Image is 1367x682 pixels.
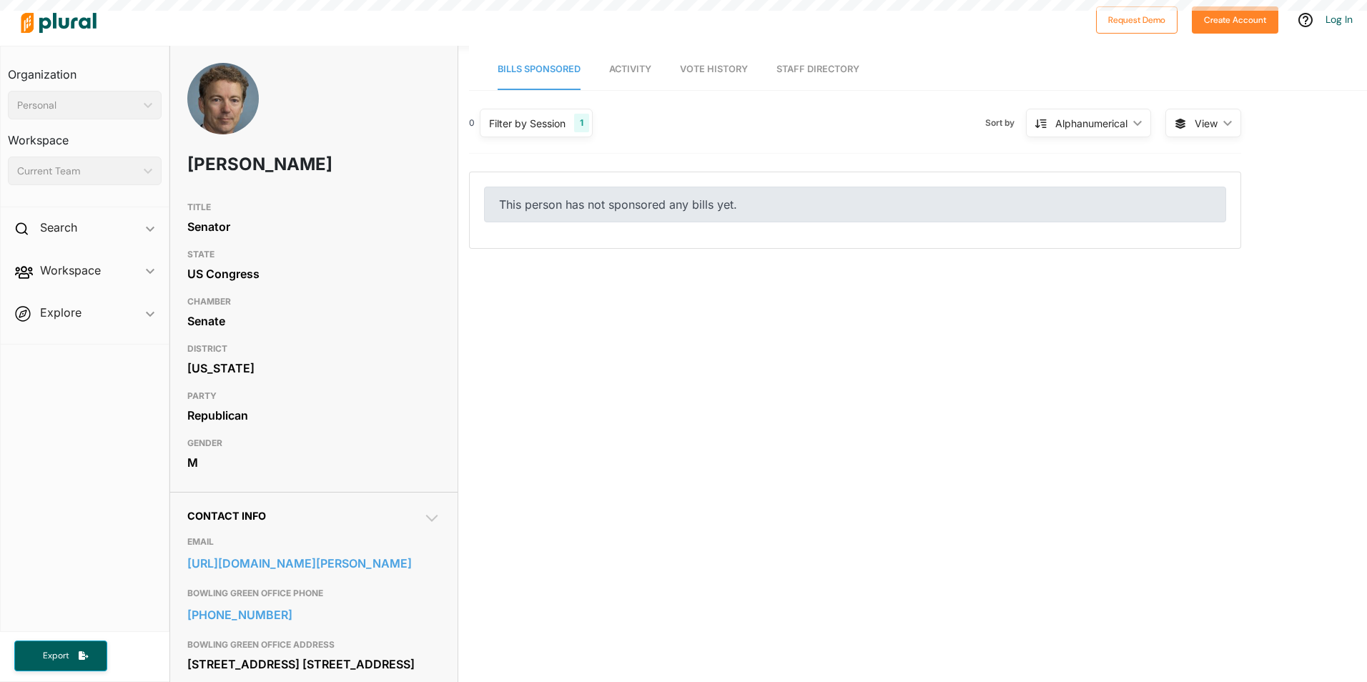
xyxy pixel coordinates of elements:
a: Activity [609,49,651,90]
div: Personal [17,98,138,113]
h1: [PERSON_NAME] [187,143,339,186]
a: [PHONE_NUMBER] [187,604,440,626]
h3: EMAIL [187,533,440,550]
span: Activity [609,64,651,74]
h2: Search [40,219,77,235]
div: Senator [187,216,440,237]
span: Contact Info [187,510,266,522]
div: This person has not sponsored any bills yet. [484,187,1226,222]
a: Vote History [680,49,748,90]
h3: GENDER [187,435,440,452]
a: Log In [1326,13,1353,26]
a: Staff Directory [776,49,859,90]
h3: Organization [8,54,162,85]
div: Current Team [17,164,138,179]
span: Bills Sponsored [498,64,581,74]
div: US Congress [187,263,440,285]
span: Vote History [680,64,748,74]
h3: DISTRICT [187,340,440,357]
div: M [187,452,440,473]
h3: BOWLING GREEN OFFICE ADDRESS [187,636,440,653]
img: Headshot of Rand Paul [187,63,259,150]
a: Bills Sponsored [498,49,581,90]
button: Create Account [1192,6,1278,34]
button: Request Demo [1096,6,1178,34]
div: 0 [469,117,475,129]
span: Sort by [985,117,1026,129]
button: Export [14,641,107,671]
div: [US_STATE] [187,357,440,379]
h3: BOWLING GREEN OFFICE PHONE [187,585,440,602]
h3: STATE [187,246,440,263]
div: Filter by Session [489,116,566,131]
h3: Workspace [8,119,162,151]
a: [URL][DOMAIN_NAME][PERSON_NAME] [187,553,440,574]
h3: CHAMBER [187,293,440,310]
span: View [1195,116,1218,131]
a: Create Account [1192,11,1278,26]
div: Republican [187,405,440,426]
div: Alphanumerical [1055,116,1127,131]
span: Export [33,650,79,662]
h3: TITLE [187,199,440,216]
div: Senate [187,310,440,332]
div: [STREET_ADDRESS] [STREET_ADDRESS] [187,653,440,675]
h3: PARTY [187,387,440,405]
a: Request Demo [1096,11,1178,26]
div: 1 [574,114,589,132]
